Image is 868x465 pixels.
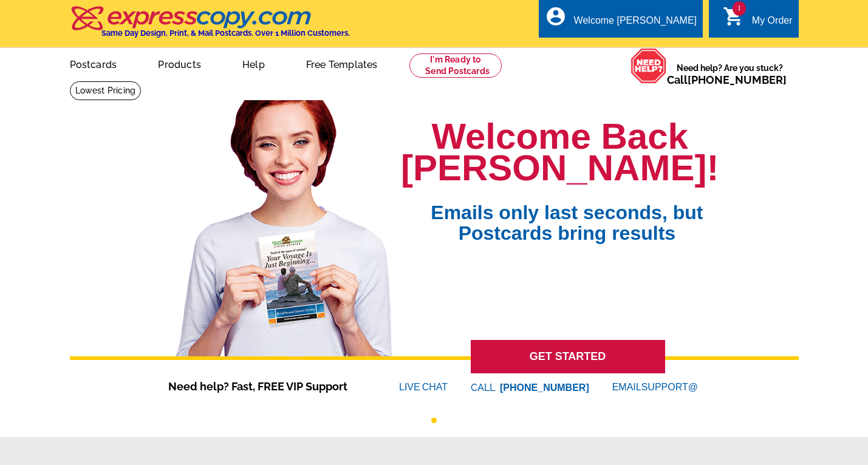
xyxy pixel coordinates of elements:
a: [PHONE_NUMBER] [688,73,787,86]
img: welcome-back-logged-in.png [168,90,401,356]
a: GET STARTED [471,340,665,373]
i: shopping_cart [723,5,745,27]
img: help [630,48,667,84]
a: Products [138,49,220,78]
a: 1 shopping_cart My Order [723,13,793,29]
span: Need help? Are you stuck? [667,62,793,86]
a: Help [223,49,284,78]
span: Need help? Fast, FREE VIP Support [168,378,363,395]
button: 1 of 1 [431,418,437,423]
div: My Order [752,15,793,32]
i: account_circle [545,5,567,27]
span: Emails only last seconds, but Postcards bring results [415,184,719,243]
span: 1 [733,1,746,16]
h4: Same Day Design, Print, & Mail Postcards. Over 1 Million Customers. [101,29,350,38]
a: Free Templates [287,49,397,78]
font: LIVE [399,380,422,395]
a: Same Day Design, Print, & Mail Postcards. Over 1 Million Customers. [70,15,350,38]
span: Call [667,73,787,86]
a: Postcards [50,49,137,78]
a: LIVECHAT [399,382,448,392]
font: SUPPORT@ [641,380,700,395]
div: Welcome [PERSON_NAME] [574,15,697,32]
h1: Welcome Back [PERSON_NAME]! [401,121,719,184]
